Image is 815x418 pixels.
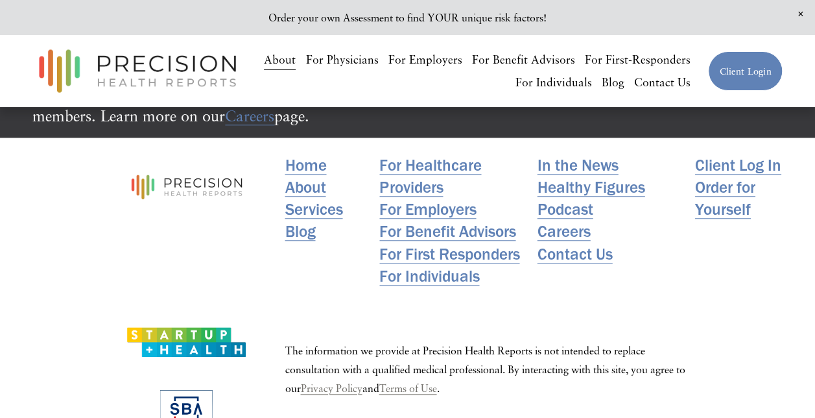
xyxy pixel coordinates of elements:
a: Careers [537,220,591,242]
a: Client Log In [695,154,781,176]
a: Contact Us [537,243,613,265]
a: Healthy Figures Podcast [537,176,688,220]
a: For Employers [388,48,462,71]
img: Precision Health Reports [32,43,242,99]
a: For Individuals [379,265,479,287]
p: The information we provide at Precision Health Reports is not intended to replace consultation wi... [285,341,687,397]
a: Careers [225,106,274,125]
iframe: Chat Widget [582,252,815,418]
a: For First-Responders [585,48,691,71]
a: For First Responders [379,243,519,265]
a: About [264,48,296,71]
a: For Physicians [305,48,378,71]
a: About [285,176,325,198]
a: Contact Us [634,71,691,93]
a: Services [285,198,342,220]
a: For Benefit Advisors [379,220,515,242]
a: For Employers [379,198,476,220]
a: Blog [602,71,624,93]
a: Home [285,154,326,176]
a: Client Login [708,51,782,91]
a: For Healthcare Providers [379,154,530,198]
a: Blog [285,220,315,242]
a: Privacy Policy [300,379,362,398]
a: Terms of Use [379,379,436,398]
a: Order for Yourself [695,176,783,220]
a: For Individuals [515,71,591,93]
a: For Benefit Advisors [472,48,575,71]
a: In the News [537,154,619,176]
